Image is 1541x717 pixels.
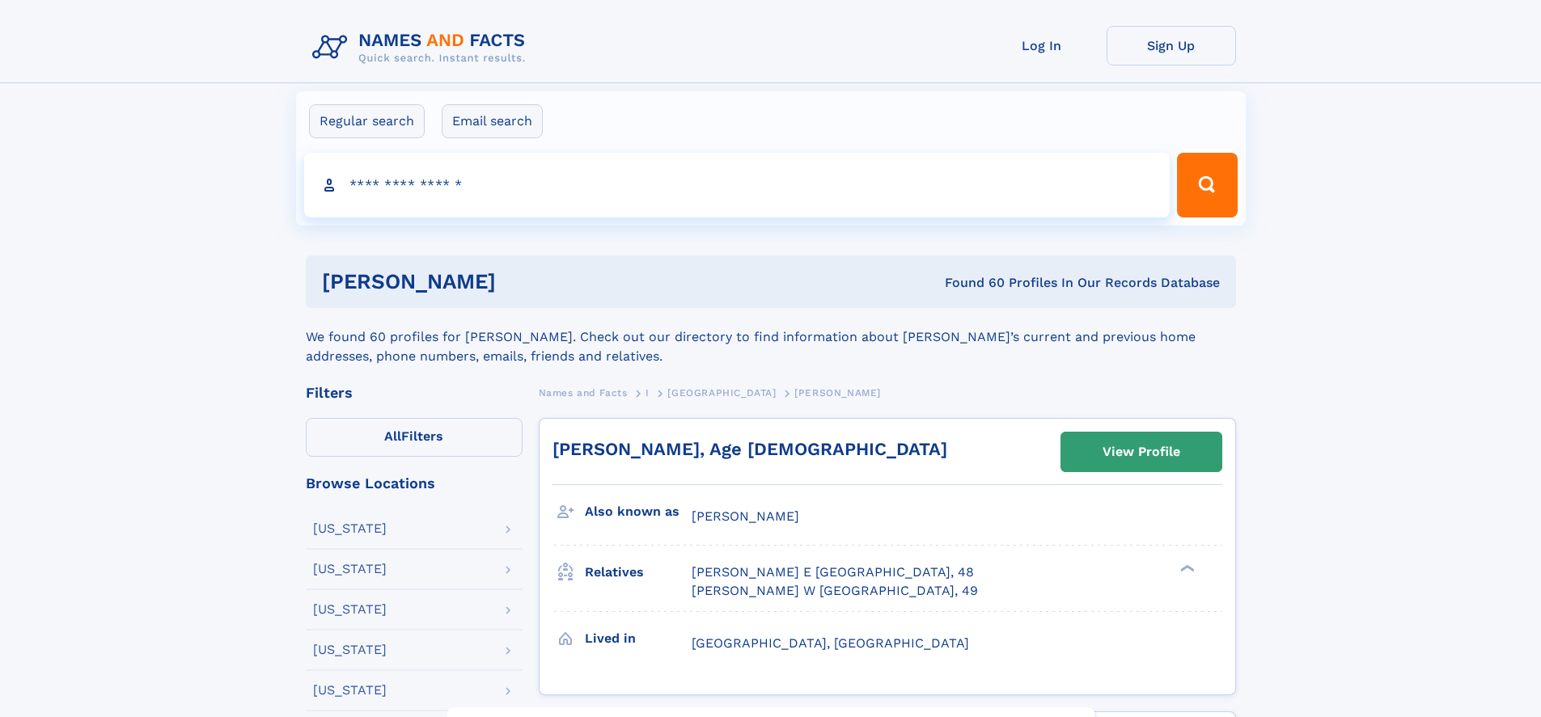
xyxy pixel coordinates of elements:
[1103,433,1180,470] div: View Profile
[539,382,628,403] a: Names and Facts
[585,559,692,586] h3: Relatives
[585,625,692,652] h3: Lived in
[1177,153,1237,217] button: Search Button
[306,26,539,70] img: Logo Names and Facts
[313,603,387,616] div: [US_STATE]
[1176,563,1196,574] div: ❯
[306,386,523,400] div: Filters
[306,418,523,457] label: Filters
[720,274,1220,292] div: Found 60 Profiles In Our Records Database
[692,563,974,581] a: [PERSON_NAME] E [GEOGRAPHIC_DATA], 48
[309,104,425,138] label: Regular search
[692,635,969,651] span: [GEOGRAPHIC_DATA], [GEOGRAPHIC_DATA]
[1061,432,1221,471] a: View Profile
[306,308,1236,366] div: We found 60 profiles for [PERSON_NAME]. Check out our directory to find information about [PERSON...
[667,382,776,403] a: [GEOGRAPHIC_DATA]
[646,387,650,399] span: I
[552,439,947,459] a: [PERSON_NAME], Age [DEMOGRAPHIC_DATA]
[692,508,799,524] span: [PERSON_NAME]
[306,476,523,491] div: Browse Locations
[667,387,776,399] span: [GEOGRAPHIC_DATA]
[313,684,387,697] div: [US_STATE]
[692,582,978,600] a: [PERSON_NAME] W [GEOGRAPHIC_DATA], 49
[585,498,692,525] h3: Also known as
[442,104,543,138] label: Email search
[313,563,387,576] div: [US_STATE]
[384,428,401,444] span: All
[313,643,387,656] div: [US_STATE]
[794,387,881,399] span: [PERSON_NAME]
[1107,26,1236,65] a: Sign Up
[646,382,650,403] a: I
[313,522,387,535] div: [US_STATE]
[977,26,1107,65] a: Log In
[304,153,1171,217] input: search input
[322,272,721,292] h1: [PERSON_NAME]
